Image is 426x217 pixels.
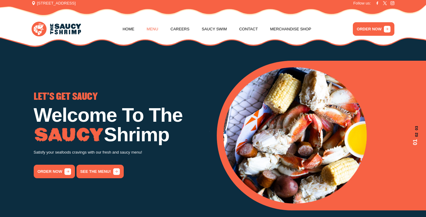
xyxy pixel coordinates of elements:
span: LET'S GET SAUCY [34,93,98,102]
a: Saucy Swim [202,18,227,41]
a: order now [34,165,75,178]
a: Menu [147,18,158,41]
a: ORDER NOW [353,22,394,36]
a: Home [123,18,134,41]
span: 02 [411,133,419,137]
a: Contact [239,18,258,41]
span: Follow us: [353,0,371,6]
span: 03 [411,126,419,130]
a: Careers [170,18,189,41]
img: Image [34,128,104,142]
div: 1 / 3 [223,67,419,203]
img: Banner Image [223,67,367,203]
span: 01 [411,139,419,145]
span: [STREET_ADDRESS] [32,0,76,6]
h1: Welcome To The Shrimp [34,105,210,145]
a: Merchandise Shop [270,18,311,41]
p: Satisfy your seafoods cravings with our fresh and saucy menu! [34,149,210,156]
div: 1 / 3 [34,93,210,178]
a: See the menu! [76,165,124,178]
img: logo [32,22,81,37]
